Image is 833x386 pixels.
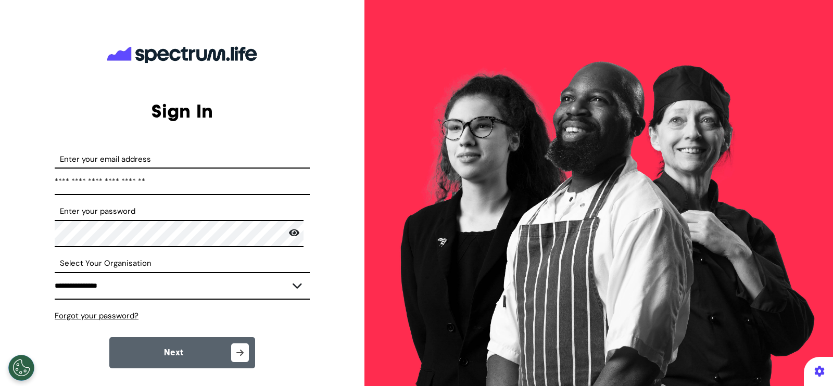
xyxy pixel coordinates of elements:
[8,355,34,381] button: Open Preferences
[55,100,310,122] h2: Sign In
[164,349,183,357] span: Next
[55,258,310,269] label: Select Your Organisation
[55,311,138,321] span: Forgot your password?
[104,38,260,71] img: company logo
[109,337,255,368] button: Next
[55,205,310,217] label: Enter your password
[55,153,310,165] label: Enter your email address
